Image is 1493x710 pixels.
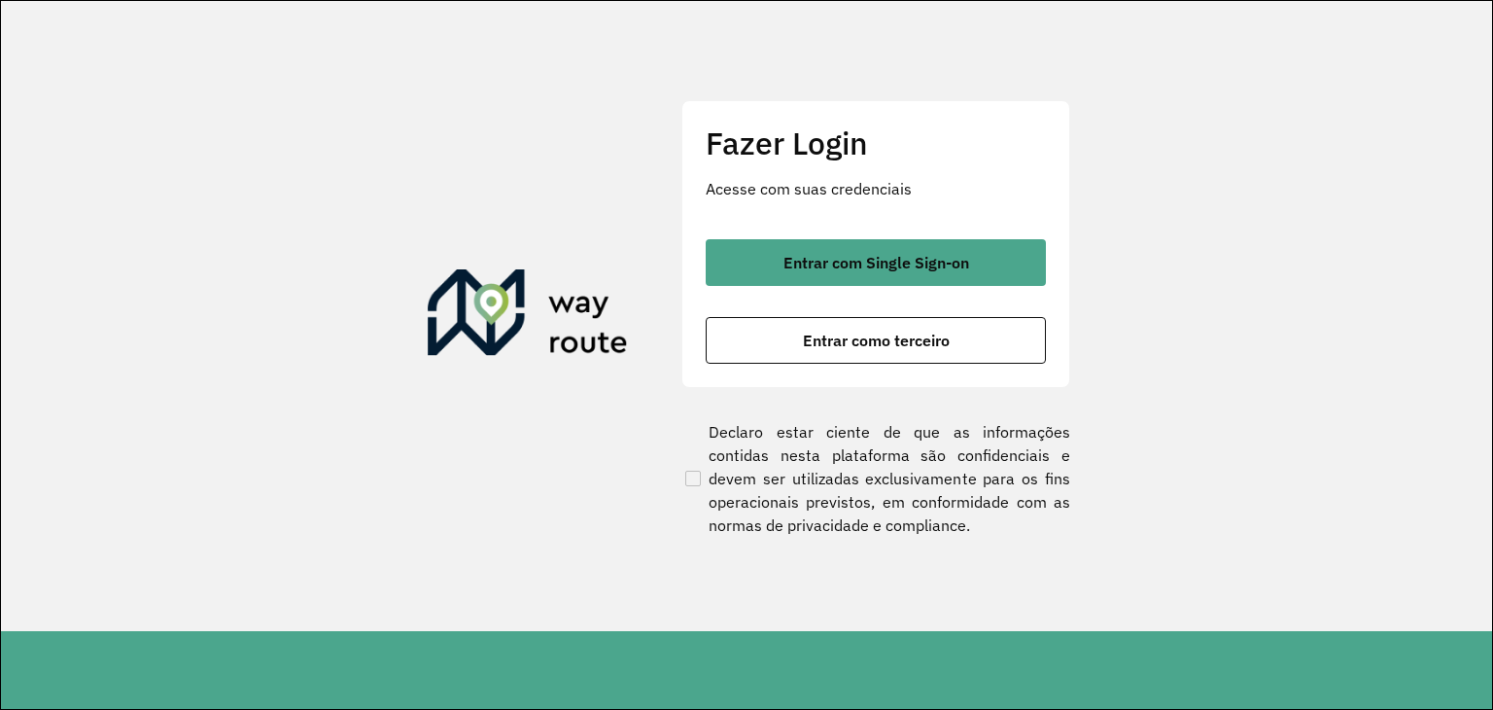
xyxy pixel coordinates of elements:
button: button [706,317,1046,364]
button: button [706,239,1046,286]
label: Declaro estar ciente de que as informações contidas nesta plataforma são confidenciais e devem se... [681,420,1070,537]
span: Entrar como terceiro [803,333,950,348]
span: Entrar com Single Sign-on [783,255,969,270]
h2: Fazer Login [706,124,1046,161]
p: Acesse com suas credenciais [706,177,1046,200]
img: Roteirizador AmbevTech [428,269,628,363]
